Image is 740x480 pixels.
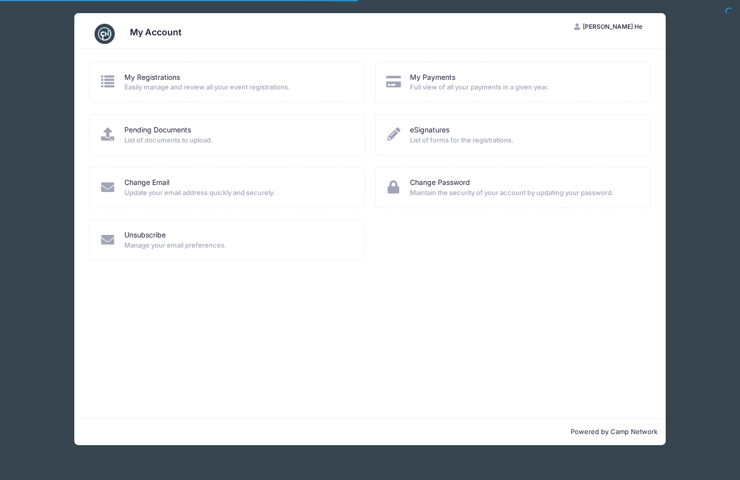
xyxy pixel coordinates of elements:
[583,23,642,30] span: [PERSON_NAME] He
[124,188,352,198] span: Update your email address quickly and securely.
[124,72,180,83] a: My Registrations
[566,18,651,35] button: [PERSON_NAME] He
[130,27,181,37] h3: My Account
[124,82,352,92] span: Easily manage and review all your event registrations.
[82,427,658,437] p: Powered by Camp Network
[410,177,470,188] a: Change Password
[410,82,637,92] span: Full view of all your payments in a given year.
[410,135,637,146] span: List of forms for the registrations.
[410,188,637,198] span: Maintain the security of your account by updating your password.
[410,72,455,83] a: My Payments
[124,125,191,135] a: Pending Documents
[124,230,166,241] a: Unsubscribe
[124,135,352,146] span: List of documents to upload.
[95,24,115,44] img: CampNetwork
[410,125,449,135] a: eSignatures
[124,177,169,188] a: Change Email
[124,241,352,251] span: Manage your email preferences.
